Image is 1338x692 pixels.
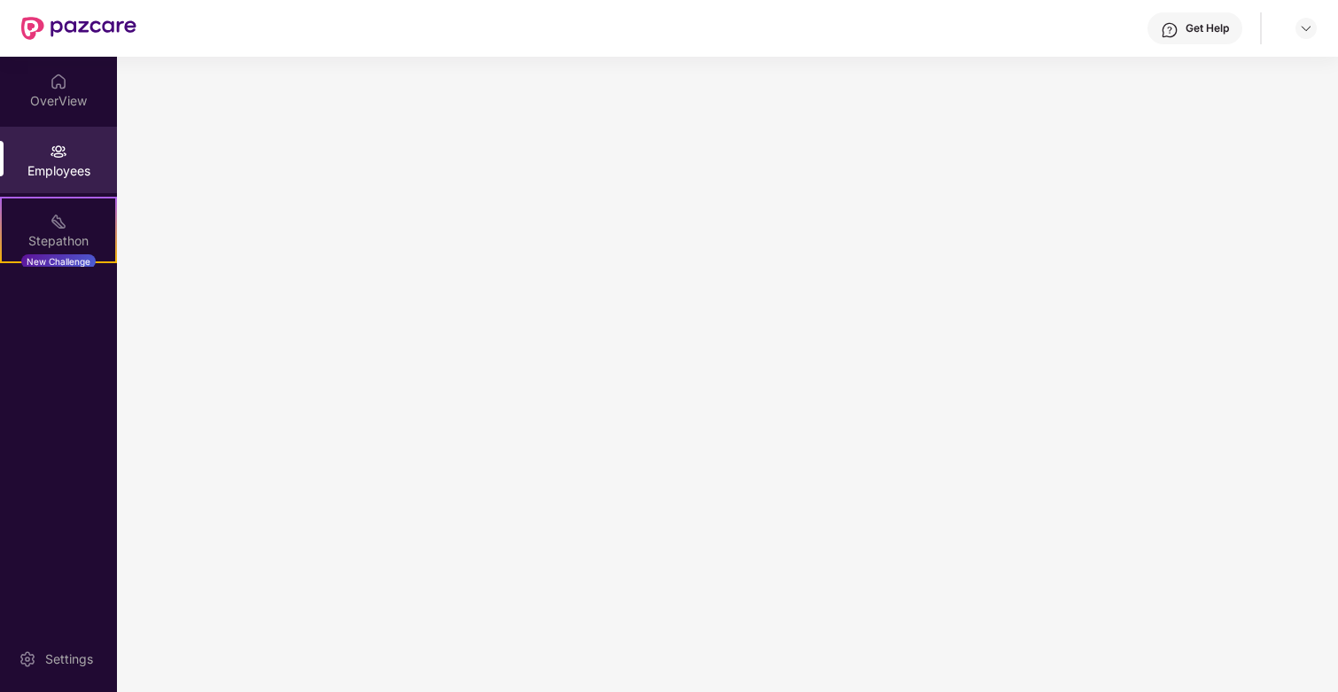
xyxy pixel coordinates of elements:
img: svg+xml;base64,PHN2ZyB4bWxucz0iaHR0cDovL3d3dy53My5vcmcvMjAwMC9zdmciIHdpZHRoPSIyMSIgaGVpZ2h0PSIyMC... [50,213,67,230]
img: svg+xml;base64,PHN2ZyBpZD0iU2V0dGluZy0yMHgyMCIgeG1sbnM9Imh0dHA6Ly93d3cudzMub3JnLzIwMDAvc3ZnIiB3aW... [19,650,36,668]
img: New Pazcare Logo [21,17,136,40]
div: New Challenge [21,254,96,268]
img: svg+xml;base64,PHN2ZyBpZD0iSG9tZSIgeG1sbnM9Imh0dHA6Ly93d3cudzMub3JnLzIwMDAvc3ZnIiB3aWR0aD0iMjAiIG... [50,73,67,90]
img: svg+xml;base64,PHN2ZyBpZD0iRW1wbG95ZWVzIiB4bWxucz0iaHR0cDovL3d3dy53My5vcmcvMjAwMC9zdmciIHdpZHRoPS... [50,143,67,160]
img: svg+xml;base64,PHN2ZyBpZD0iRHJvcGRvd24tMzJ4MzIiIHhtbG5zPSJodHRwOi8vd3d3LnczLm9yZy8yMDAwL3N2ZyIgd2... [1299,21,1313,35]
div: Settings [40,650,98,668]
div: Stepathon [2,232,115,250]
img: svg+xml;base64,PHN2ZyBpZD0iSGVscC0zMngzMiIgeG1sbnM9Imh0dHA6Ly93d3cudzMub3JnLzIwMDAvc3ZnIiB3aWR0aD... [1161,21,1179,39]
div: Get Help [1186,21,1229,35]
